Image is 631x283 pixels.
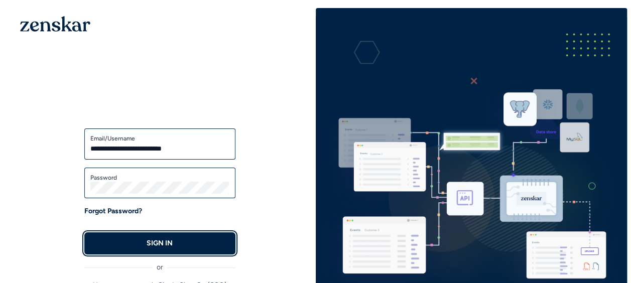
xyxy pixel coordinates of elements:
[84,254,235,272] div: or
[84,232,235,254] button: SIGN IN
[147,238,173,248] p: SIGN IN
[20,16,90,32] img: 1OGAJ2xQqyY4LXKgY66KYq0eOWRCkrZdAb3gUhuVAqdWPZE9SRJmCz+oDMSn4zDLXe31Ii730ItAGKgCKgCCgCikA4Av8PJUP...
[90,174,229,182] label: Password
[90,134,229,143] label: Email/Username
[84,206,142,216] a: Forgot Password?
